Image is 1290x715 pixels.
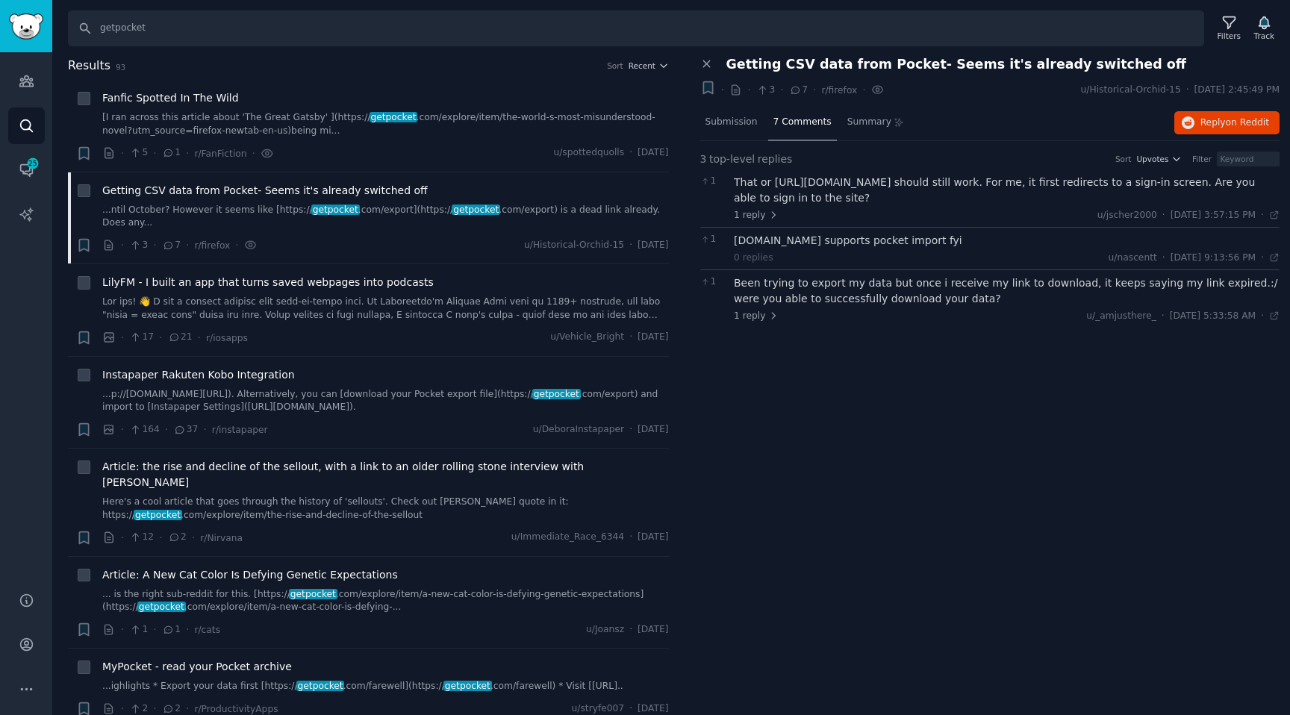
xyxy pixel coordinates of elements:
[121,422,124,437] span: ·
[162,623,181,637] span: 1
[1109,252,1157,263] span: u/nascentt
[1254,31,1274,41] div: Track
[121,530,124,546] span: ·
[186,237,189,253] span: ·
[68,10,1204,46] input: Search Keyword
[629,423,632,437] span: ·
[821,85,857,96] span: r/firefox
[186,146,189,161] span: ·
[168,331,193,344] span: 21
[194,625,220,635] span: r/cats
[721,82,724,98] span: ·
[102,204,669,230] a: ...ntil October? However it seems like [https://getpocket.com/export](https://getpocket.com/expor...
[102,459,669,490] a: Article: the rise and decline of the sellout, with a link to an older rolling stone interview wit...
[121,330,124,346] span: ·
[1174,111,1280,135] button: Replyon Reddit
[533,423,624,437] span: u/DeboraInstapaper
[847,116,891,129] span: Summary
[1115,154,1132,164] div: Sort
[194,704,278,714] span: r/ProductivityApps
[734,275,1280,307] div: Been trying to export my data but once i receive my link to download, it keeps saying my link exp...
[1249,13,1280,44] button: Track
[102,90,239,106] a: Fanfic Spotted In The Wild
[1226,117,1269,128] span: on Reddit
[813,82,816,98] span: ·
[68,57,110,75] span: Results
[153,146,156,161] span: ·
[198,330,201,346] span: ·
[102,183,428,199] a: Getting CSV data from Pocket- Seems it's already switched off
[168,531,187,544] span: 2
[1217,152,1280,166] input: Keyword
[756,84,775,97] span: 3
[102,111,669,137] a: [I ran across this article about 'The Great Gatsby' ](https://getpocket.com/explore/item/the-worl...
[121,237,124,253] span: ·
[194,240,230,251] span: r/firefox
[638,146,668,160] span: [DATE]
[1192,154,1212,164] div: Filter
[1097,210,1157,220] span: u/jscher2000
[9,13,43,40] img: GummySearch logo
[252,146,255,161] span: ·
[102,567,398,583] span: Article: A New Cat Color Is Defying Genetic Expectations
[629,60,655,71] span: Recent
[370,112,418,122] span: getpocket
[173,423,198,437] span: 37
[102,275,434,290] a: LilyFM - I built an app that turns saved webpages into podcasts
[1194,84,1280,97] span: [DATE] 2:45:49 PM
[638,423,668,437] span: [DATE]
[1200,116,1269,130] span: Reply
[102,659,292,675] a: MyPocket - read your Pocket archive
[192,530,195,546] span: ·
[162,146,181,160] span: 1
[194,149,246,159] span: r/FanFiction
[1081,84,1181,97] span: u/Historical-Orchid-15
[129,239,148,252] span: 3
[102,496,669,522] a: Here's a cool article that goes through the history of 'sellouts'. Check out [PERSON_NAME] quote ...
[134,510,182,520] span: getpocket
[1261,310,1264,323] span: ·
[862,82,865,98] span: ·
[1136,154,1168,164] span: Upvotes
[700,233,726,246] span: 1
[129,531,154,544] span: 12
[8,152,45,188] a: 25
[629,531,632,544] span: ·
[700,175,726,188] span: 1
[102,388,669,414] a: ...p://[DOMAIN_NAME][URL]). Alternatively, you can [download your Pocket export file](https://get...
[129,623,148,637] span: 1
[629,331,632,344] span: ·
[1171,252,1256,265] span: [DATE] 9:13:56 PM
[153,237,156,253] span: ·
[773,116,832,129] span: 7 Comments
[129,331,154,344] span: 17
[553,146,624,160] span: u/spottedquolls
[638,531,668,544] span: [DATE]
[789,84,808,97] span: 7
[726,57,1187,72] span: Getting CSV data from Pocket- Seems it's already switched off
[629,239,632,252] span: ·
[137,602,186,612] span: getpocket
[638,331,668,344] span: [DATE]
[532,389,581,399] span: getpocket
[629,146,632,160] span: ·
[1170,310,1256,323] span: [DATE] 5:33:58 AM
[121,146,124,161] span: ·
[734,310,779,323] span: 1 reply
[629,623,632,637] span: ·
[700,275,726,289] span: 1
[734,233,1280,249] div: [DOMAIN_NAME] supports pocket import fyi
[165,422,168,437] span: ·
[1162,209,1165,222] span: ·
[638,239,668,252] span: [DATE]
[780,82,783,98] span: ·
[524,239,624,252] span: u/Historical-Orchid-15
[102,367,295,383] a: Instapaper Rakuten Kobo Integration
[452,204,500,215] span: getpocket
[607,60,623,71] div: Sort
[162,239,181,252] span: 7
[1218,31,1241,41] div: Filters
[734,175,1280,206] div: That or [URL][DOMAIN_NAME] should still work. For me, it first redirects to a sign-in screen. Are...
